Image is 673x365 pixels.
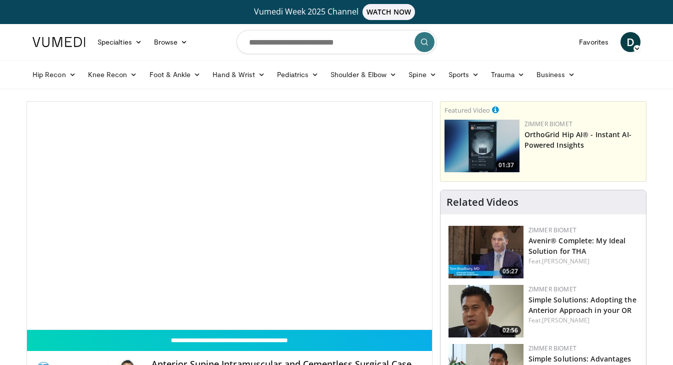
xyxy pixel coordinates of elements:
[324,65,402,85] a: Shoulder & Elbow
[499,326,521,335] span: 02:56
[573,32,614,52] a: Favorites
[446,196,518,208] h4: Related Videos
[448,226,523,278] a: 05:27
[206,65,271,85] a: Hand & Wrist
[528,344,576,352] a: Zimmer Biomet
[448,226,523,278] img: 34658faa-42cf-45f9-ba82-e22c653dfc78.150x105_q85_crop-smart_upscale.jpg
[271,65,324,85] a: Pediatrics
[524,130,631,150] a: OrthoGrid Hip AI® - Instant AI-Powered Insights
[448,285,523,337] a: 02:56
[528,316,638,325] div: Feat.
[444,120,519,172] a: 01:37
[524,120,572,128] a: Zimmer Biomet
[26,65,82,85] a: Hip Recon
[620,32,640,52] a: D
[499,267,521,276] span: 05:27
[530,65,581,85] a: Business
[34,4,639,20] a: Vumedi Week 2025 ChannelWATCH NOW
[448,285,523,337] img: 10d808f3-0ef9-4f3e-97fe-674a114a9830.150x105_q85_crop-smart_upscale.jpg
[444,120,519,172] img: 51d03d7b-a4ba-45b7-9f92-2bfbd1feacc3.150x105_q85_crop-smart_upscale.jpg
[91,32,148,52] a: Specialties
[528,285,576,293] a: Zimmer Biomet
[444,106,490,115] small: Featured Video
[148,32,194,52] a: Browse
[143,65,207,85] a: Foot & Ankle
[528,226,576,234] a: Zimmer Biomet
[442,65,485,85] a: Sports
[528,257,638,266] div: Feat.
[402,65,442,85] a: Spine
[542,316,589,324] a: [PERSON_NAME]
[485,65,530,85] a: Trauma
[528,295,636,315] a: Simple Solutions: Adopting the Anterior Approach in your OR
[362,4,415,20] span: WATCH NOW
[528,236,626,256] a: Avenir® Complete: My Ideal Solution for THA
[495,161,517,170] span: 01:37
[82,65,143,85] a: Knee Recon
[236,30,436,54] input: Search topics, interventions
[542,257,589,265] a: [PERSON_NAME]
[27,102,432,330] video-js: Video Player
[32,37,85,47] img: VuMedi Logo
